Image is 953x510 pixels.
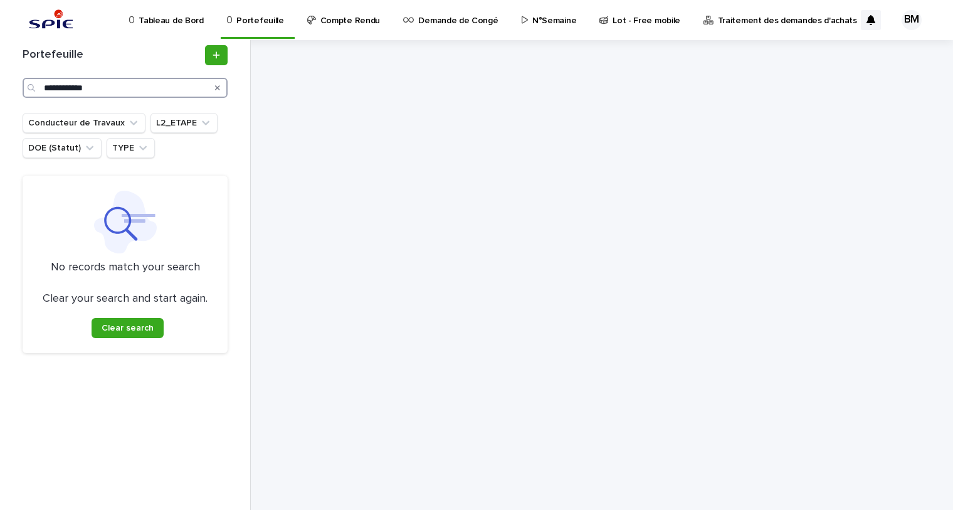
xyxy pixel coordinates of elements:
button: TYPE [107,138,155,158]
button: L2_ETAPE [150,113,218,133]
button: Clear search [92,318,164,338]
button: Conducteur de Travaux [23,113,145,133]
p: Clear your search and start again. [43,292,208,306]
span: Clear search [102,324,154,332]
input: Search [23,78,228,98]
div: BM [902,10,922,30]
img: svstPd6MQfCT1uX1QGkG [25,8,77,33]
h1: Portefeuille [23,48,203,62]
p: No records match your search [38,261,213,275]
button: DOE (Statut) [23,138,102,158]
